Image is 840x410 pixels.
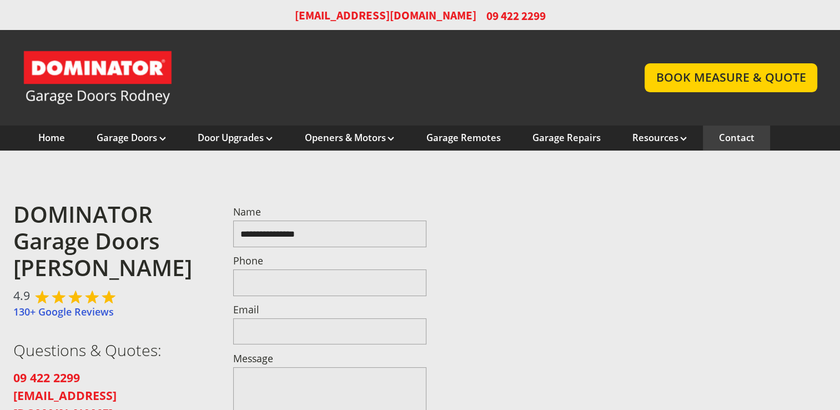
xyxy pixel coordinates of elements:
a: 09 422 2299 [13,370,80,386]
a: Resources [632,132,687,144]
h2: DOMINATOR Garage Doors [PERSON_NAME] [13,201,207,282]
a: Garage Door and Secure Access Solutions homepage [23,50,623,106]
a: BOOK MEASURE & QUOTE [645,63,817,92]
a: Door Upgrades [198,132,273,144]
a: Garage Doors [97,132,166,144]
strong: 09 422 2299 [13,369,80,386]
span: 4.9 [13,287,30,304]
a: Garage Repairs [532,132,600,144]
h3: Questions & Quotes: [13,341,207,359]
a: Contact [718,132,754,144]
a: [EMAIL_ADDRESS][DOMAIN_NAME] [295,8,476,24]
a: Garage Remotes [426,132,500,144]
label: Name [233,207,427,217]
label: Phone [233,256,427,266]
label: Message [233,354,427,364]
a: Openers & Motors [304,132,394,144]
span: 09 422 2299 [486,8,545,24]
a: Home [38,132,65,144]
a: 130+ Google Reviews [13,305,114,318]
div: Rated 4.9 out of 5, [35,289,118,304]
label: Email [233,305,427,315]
